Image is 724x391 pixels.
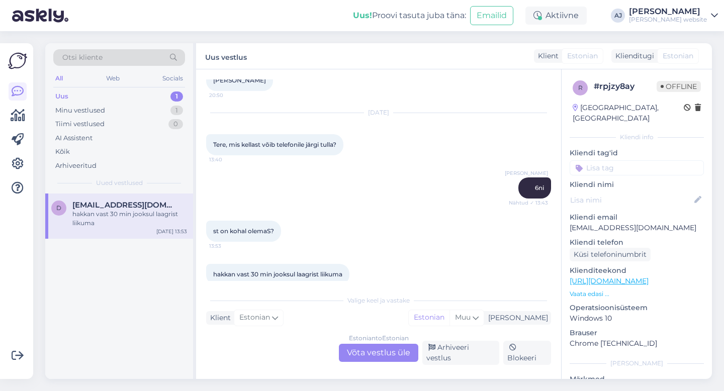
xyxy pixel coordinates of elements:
span: Tere, mis kellast võib telefonile järgi tulla? [213,141,336,148]
div: Valige keel ja vastake [206,296,551,305]
div: All [53,72,65,85]
span: 13:53 [209,242,247,250]
div: 1 [170,91,183,102]
p: Vaata edasi ... [570,289,704,299]
div: Blokeeri [503,341,551,365]
p: Brauser [570,328,704,338]
div: Uus [55,91,68,102]
span: hakkan vast 30 min jooksul laagrist liikuma [213,270,342,278]
p: Kliendi nimi [570,179,704,190]
div: Socials [160,72,185,85]
a: [PERSON_NAME][PERSON_NAME] website [629,8,718,24]
div: [DATE] 13:53 [156,228,187,235]
span: Nähtud ✓ 13:43 [509,199,548,207]
div: Estonian to Estonian [349,334,409,343]
p: Märkmed [570,374,704,384]
a: [URL][DOMAIN_NAME] [570,276,649,285]
b: Uus! [353,11,372,20]
div: 1 [170,106,183,116]
div: [PERSON_NAME] [570,359,704,368]
span: Otsi kliente [62,52,103,63]
input: Lisa tag [570,160,704,175]
div: Tiimi vestlused [55,119,105,129]
div: [DATE] [206,108,551,117]
div: Aktiivne [525,7,587,25]
div: Klient [206,313,231,323]
img: Askly Logo [8,51,27,70]
p: Kliendi email [570,212,704,223]
div: Kliendi info [570,133,704,142]
span: dagopiill@gmail.com [72,201,177,210]
div: 0 [168,119,183,129]
span: [PERSON_NAME] [505,169,548,177]
div: Võta vestlus üle [339,344,418,362]
p: Klienditeekond [570,265,704,276]
button: Emailid [470,6,513,25]
div: AJ [611,9,625,23]
div: [PERSON_NAME] website [629,16,707,24]
div: Arhiveeritud [55,161,97,171]
p: Operatsioonisüsteem [570,303,704,313]
div: Estonian [409,310,449,325]
span: d [56,204,61,212]
p: Kliendi tag'id [570,148,704,158]
p: Windows 10 [570,313,704,324]
div: [PERSON_NAME] [484,313,548,323]
div: [PERSON_NAME] [629,8,707,16]
p: Chrome [TECHNICAL_ID] [570,338,704,349]
span: 13:40 [209,156,247,163]
div: [GEOGRAPHIC_DATA], [GEOGRAPHIC_DATA] [573,103,684,124]
span: Estonian [239,312,270,323]
span: Estonian [567,51,598,61]
span: st on kohal olemaS? [213,227,274,235]
p: Kliendi telefon [570,237,704,248]
span: Uued vestlused [96,178,143,187]
div: Minu vestlused [55,106,105,116]
div: Kõik [55,147,70,157]
div: hakkan vast 30 min jooksul laagrist liikuma [72,210,187,228]
span: Muu [455,313,471,322]
p: [EMAIL_ADDRESS][DOMAIN_NAME] [570,223,704,233]
div: Klienditugi [611,51,654,61]
div: Arhiveeri vestlus [422,341,499,365]
div: Küsi telefoninumbrit [570,248,651,261]
span: 20:50 [209,91,247,99]
div: # rpjzy8ay [594,80,657,92]
span: [PERSON_NAME] [213,76,266,84]
div: Klient [534,51,559,61]
span: 6ni [535,184,544,191]
div: Web [104,72,122,85]
span: r [578,84,583,91]
span: Offline [657,81,701,92]
label: Uus vestlus [205,49,247,63]
input: Lisa nimi [570,194,692,206]
div: AI Assistent [55,133,93,143]
div: Proovi tasuta juba täna: [353,10,466,22]
span: Estonian [663,51,693,61]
